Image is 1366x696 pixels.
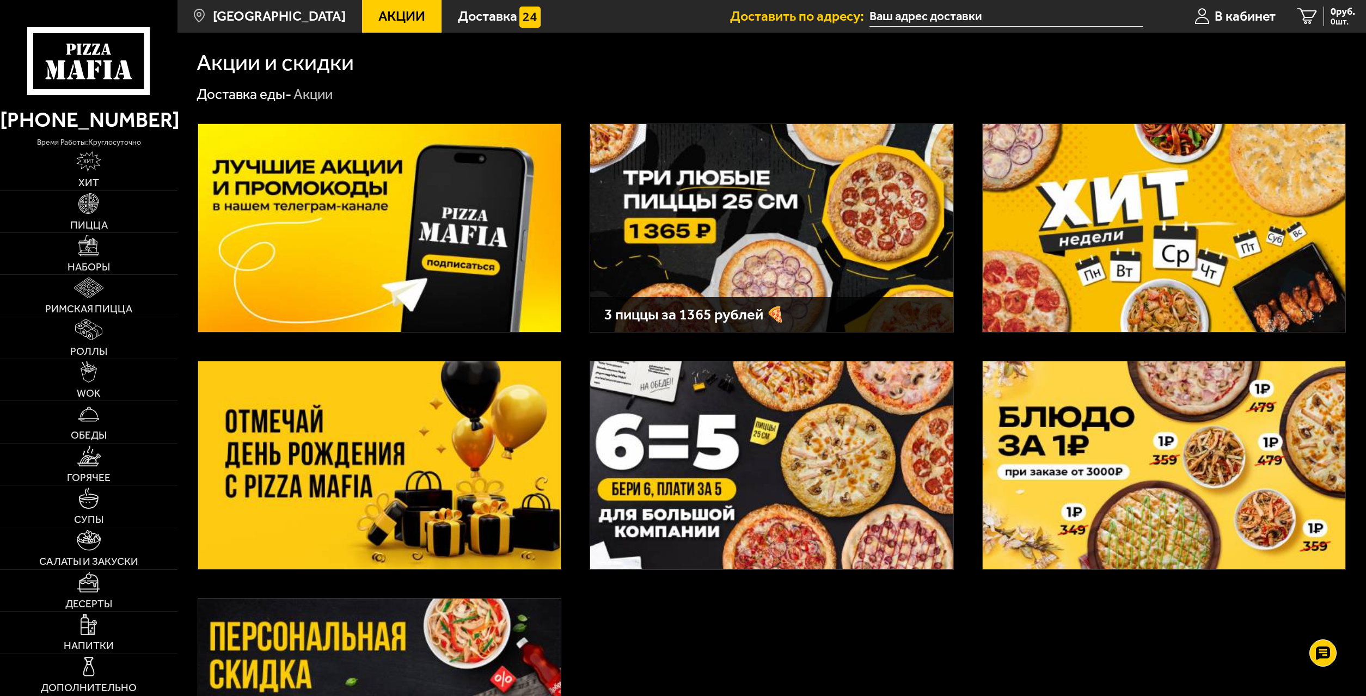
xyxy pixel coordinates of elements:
span: [GEOGRAPHIC_DATA] [213,9,346,23]
span: 0 руб. [1331,7,1355,16]
span: Доставка [458,9,517,23]
span: Дополнительно [41,682,137,693]
span: В кабинет [1215,9,1276,23]
span: Напитки [64,640,114,651]
span: Салаты и закуски [39,556,138,566]
h3: 3 пиццы за 1365 рублей 🍕 [604,307,939,322]
a: Доставка еды- [197,86,291,103]
span: 0 шт. [1331,17,1355,26]
div: Акции [293,85,333,104]
span: Наборы [68,262,110,272]
h1: Акции и скидки [197,52,354,75]
span: Римская пицца [45,304,132,314]
span: Обеды [71,430,107,440]
span: WOK [77,388,101,398]
span: Горячее [67,472,111,483]
span: Акции [378,9,425,23]
span: Пицца [70,220,108,230]
span: Десерты [65,599,112,609]
span: Хит [78,177,99,188]
input: Ваш адрес доставки [869,7,1143,27]
span: Доставить по адресу: [730,9,869,23]
span: Супы [74,514,103,525]
img: 15daf4d41897b9f0e9f617042186c801.svg [519,7,541,28]
a: 3 пиццы за 1365 рублей 🍕 [590,124,953,332]
span: Роллы [70,346,107,356]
